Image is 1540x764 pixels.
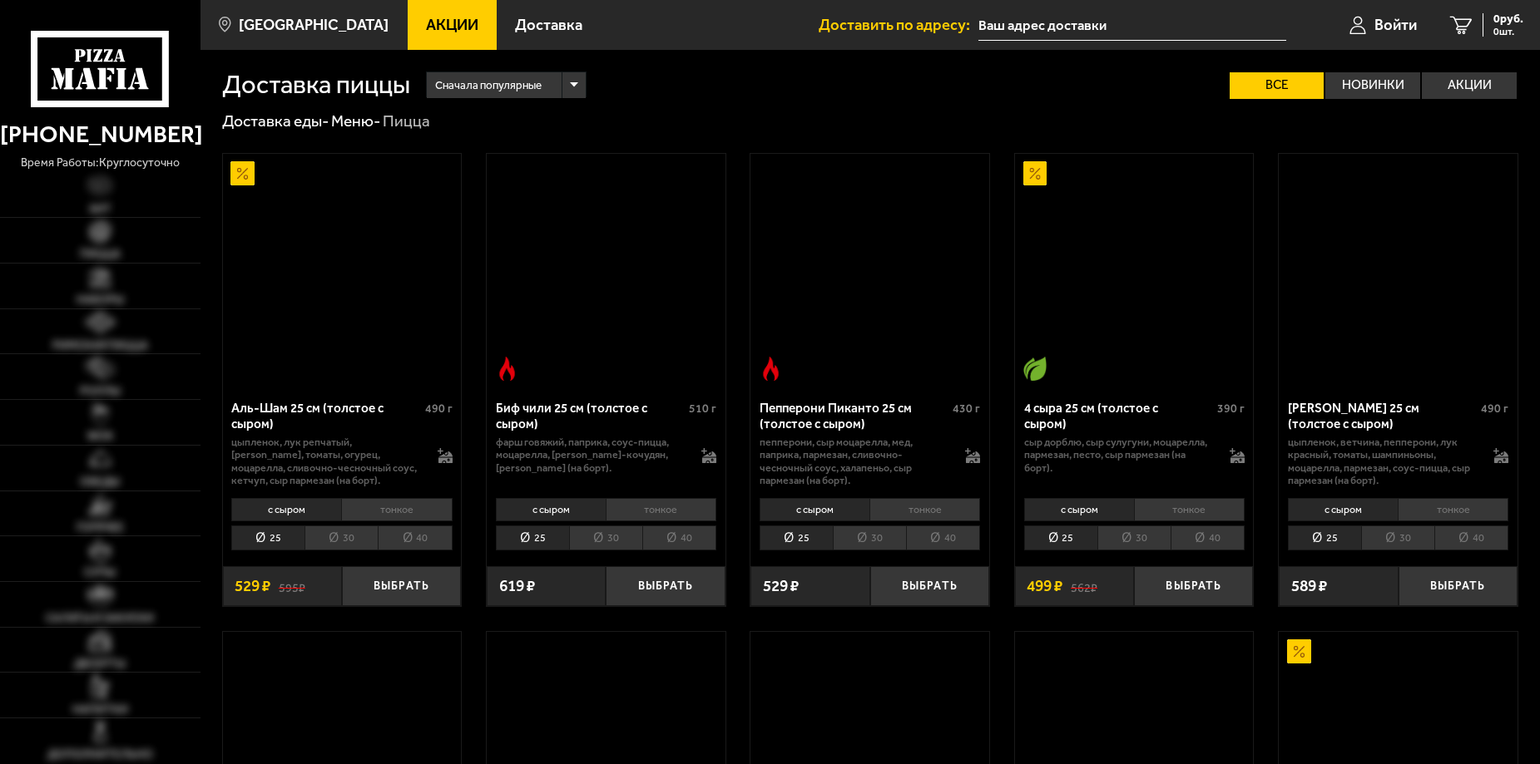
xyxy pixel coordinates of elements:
[89,204,111,215] span: Хит
[305,525,378,550] li: 30
[1287,639,1311,663] img: Акционный
[74,658,126,670] span: Десерты
[1027,578,1062,594] span: 499 ₽
[819,17,978,33] span: Доставить по адресу:
[1493,27,1523,37] span: 0 шт.
[46,613,154,624] span: Салаты и закуски
[1279,154,1518,388] a: Петровская 25 см (толстое с сыром)
[72,704,128,716] span: Напитки
[235,578,270,594] span: 529 ₽
[1288,498,1398,520] li: с сыром
[496,525,569,550] li: 25
[833,525,906,550] li: 30
[342,566,461,605] button: Выбрать
[231,436,421,487] p: цыпленок, лук репчатый, [PERSON_NAME], томаты, огурец, моцарелла, сливочно-чесночный соус, кетчуп...
[1171,525,1245,550] li: 40
[1361,525,1434,550] li: 30
[80,386,121,397] span: Роллы
[496,401,685,431] div: Биф чили 25 см (толстое с сыром)
[231,498,341,520] li: с сыром
[1015,154,1254,388] a: АкционныйВегетарианское блюдо4 сыра 25 см (толстое с сыром)
[606,498,716,520] li: тонкое
[760,498,869,520] li: с сыром
[1422,72,1517,98] label: Акции
[689,402,716,416] span: 510 г
[87,431,113,442] span: WOK
[1291,578,1327,594] span: 589 ₽
[331,111,380,131] a: Меню-
[606,566,725,605] button: Выбрать
[1134,498,1245,520] li: тонкое
[84,567,116,579] span: Супы
[341,498,452,520] li: тонкое
[426,17,478,33] span: Акции
[496,498,606,520] li: с сыром
[230,161,255,185] img: Акционный
[642,525,716,550] li: 40
[569,525,642,550] li: 30
[1288,525,1361,550] li: 25
[77,522,124,534] span: Горячее
[77,294,124,306] span: Наборы
[223,154,462,388] a: АкционныйАль-Шам 25 см (толстое с сыром)
[1434,525,1508,550] li: 40
[750,154,989,388] a: Острое блюдоПепперони Пиканто 25 см (толстое с сыром)
[1024,401,1213,431] div: 4 сыра 25 см (толстое с сыром)
[378,525,452,550] li: 40
[1023,357,1047,381] img: Вегетарианское блюдо
[231,401,420,431] div: Аль-Шам 25 см (толстое с сыром)
[763,578,799,594] span: 529 ₽
[496,436,686,474] p: фарш говяжий, паприка, соус-пицца, моцарелла, [PERSON_NAME]-кочудян, [PERSON_NAME] (на борт).
[1024,498,1134,520] li: с сыром
[279,578,305,594] s: 595 ₽
[52,340,148,352] span: Римская пицца
[239,17,389,33] span: [GEOGRAPHIC_DATA]
[383,111,430,131] div: Пицца
[1230,72,1325,98] label: Все
[1023,161,1047,185] img: Акционный
[760,525,833,550] li: 25
[80,249,121,260] span: Пицца
[759,357,783,381] img: Острое блюдо
[222,72,410,98] h1: Доставка пиццы
[499,578,535,594] span: 619 ₽
[1325,72,1420,98] label: Новинки
[515,17,582,33] span: Доставка
[495,357,519,381] img: Острое блюдо
[760,401,948,431] div: Пепперони Пиканто 25 см (толстое с сыром)
[869,498,980,520] li: тонкое
[1493,13,1523,25] span: 0 руб.
[1097,525,1171,550] li: 30
[1134,566,1253,605] button: Выбрать
[231,525,305,550] li: 25
[47,749,153,761] span: Дополнительно
[1024,525,1097,550] li: 25
[435,70,542,101] span: Сначала популярные
[1217,402,1245,416] span: 390 г
[487,154,725,388] a: Острое блюдоБиф чили 25 см (толстое с сыром)
[1024,436,1214,474] p: сыр дорблю, сыр сулугуни, моцарелла, пармезан, песто, сыр пармезан (на борт).
[1288,436,1478,487] p: цыпленок, ветчина, пепперони, лук красный, томаты, шампиньоны, моцарелла, пармезан, соус-пицца, с...
[760,436,949,487] p: пепперони, сыр Моцарелла, мед, паприка, пармезан, сливочно-чесночный соус, халапеньо, сыр пармеза...
[1399,566,1518,605] button: Выбрать
[1481,402,1508,416] span: 490 г
[978,10,1286,41] input: Ваш адрес доставки
[953,402,980,416] span: 430 г
[906,525,980,550] li: 40
[1288,401,1477,431] div: [PERSON_NAME] 25 см (толстое с сыром)
[222,111,329,131] a: Доставка еды-
[1374,17,1417,33] span: Войти
[1071,578,1097,594] s: 562 ₽
[870,566,989,605] button: Выбрать
[1398,498,1508,520] li: тонкое
[80,476,120,488] span: Обеды
[425,402,453,416] span: 490 г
